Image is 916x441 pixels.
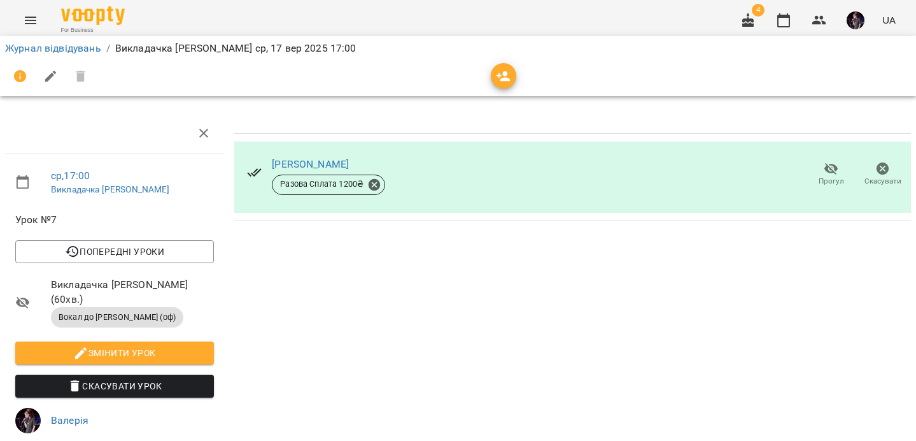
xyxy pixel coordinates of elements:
span: Попередні уроки [25,244,204,259]
img: Voopty Logo [61,6,125,25]
a: [PERSON_NAME] [272,158,349,170]
button: Скасувати Урок [15,375,214,398]
span: Разова Сплата 1200 ₴ [272,178,371,190]
button: UA [877,8,901,32]
nav: breadcrumb [5,41,911,56]
span: UA [882,13,896,27]
span: Вокал до [PERSON_NAME] (оф) [51,312,183,323]
span: Скасувати [864,176,901,187]
a: Викладачка [PERSON_NAME] [51,184,170,194]
p: Викладачка [PERSON_NAME] ср, 17 вер 2025 17:00 [115,41,356,56]
span: Викладачка [PERSON_NAME] ( 60 хв. ) [51,277,214,307]
a: Валерія [51,414,88,426]
button: Скасувати [857,157,908,192]
button: Прогул [805,157,857,192]
button: Змінити урок [15,342,214,365]
span: For Business [61,26,125,34]
button: Попередні уроки [15,240,214,263]
span: Скасувати Урок [25,379,204,394]
span: Урок №7 [15,212,214,228]
li: / [106,41,110,56]
div: Разова Сплата 1200₴ [272,175,385,195]
span: Прогул [819,176,844,187]
span: Змінити урок [25,345,204,361]
button: Menu [15,5,46,36]
span: 4 [752,4,765,17]
img: 8276bec19c5157bc2c622fc3527ef7c3.png [847,11,864,29]
img: 8276bec19c5157bc2c622fc3527ef7c3.png [15,408,41,433]
a: Журнал відвідувань [5,42,101,54]
a: ср , 17:00 [51,170,90,182]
